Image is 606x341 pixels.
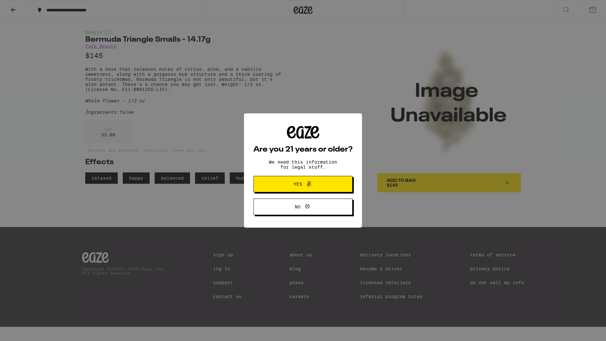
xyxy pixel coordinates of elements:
[253,176,353,192] button: Yes
[253,199,353,215] button: No
[264,159,342,170] p: We need this information for legal stuff.
[295,205,300,209] span: No
[253,146,353,153] h2: Are you 21 years or older?
[294,182,302,186] span: Yes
